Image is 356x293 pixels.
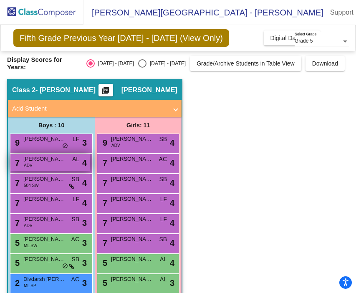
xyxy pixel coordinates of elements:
[71,235,79,244] span: AC
[95,117,182,134] div: Girls: 11
[159,235,167,244] span: SB
[86,59,186,68] mat-radio-group: Select an option
[111,135,153,143] span: [PERSON_NAME]
[24,182,39,189] span: 504 SW
[13,198,20,207] span: 7
[101,138,107,147] span: 9
[101,178,107,187] span: 7
[82,157,87,169] span: 4
[159,175,167,184] span: SB
[13,29,229,47] span: Fifth Grade Previous Year [DATE] - [DATE] (View Only)
[111,142,120,149] span: ADV
[13,278,20,288] span: 2
[170,197,174,209] span: 4
[82,136,87,149] span: 3
[197,60,295,67] span: Grade/Archive Students in Table View
[23,175,65,183] span: [PERSON_NAME]
[111,275,153,283] span: [PERSON_NAME]
[82,177,87,189] span: 4
[101,158,107,167] span: 7
[264,30,320,45] button: Digital Data Wall
[23,275,65,283] span: Divdarsh [PERSON_NAME]
[159,135,167,144] span: SB
[71,255,79,264] span: SB
[111,235,153,243] span: [PERSON_NAME]
[62,263,68,270] span: do_not_disturb_alt
[8,100,182,117] mat-expansion-panel-header: Add Student
[101,238,107,248] span: 7
[270,35,313,41] span: Digital Data Wall
[13,178,20,187] span: 7
[8,117,95,134] div: Boys : 10
[111,255,153,263] span: [PERSON_NAME]
[24,242,37,249] span: ML SW
[13,238,20,248] span: 5
[111,195,153,203] span: [PERSON_NAME]
[82,237,87,249] span: 3
[71,275,79,284] span: AC
[170,217,174,229] span: 4
[170,257,174,269] span: 4
[72,155,79,164] span: AL
[170,177,174,189] span: 4
[73,195,79,204] span: LF
[170,136,174,149] span: 4
[101,218,107,227] span: 7
[13,138,20,147] span: 9
[121,86,177,94] span: [PERSON_NAME]
[160,275,167,284] span: AL
[82,277,87,289] span: 3
[82,217,87,229] span: 3
[82,257,87,269] span: 3
[101,258,107,268] span: 5
[13,158,20,167] span: 7
[101,278,107,288] span: 5
[160,255,167,264] span: AL
[73,135,79,144] span: LF
[160,215,167,224] span: LF
[24,283,36,289] span: ML SP
[159,155,167,164] span: AC
[190,56,301,71] button: Grade/Archive Students in Table View
[170,157,174,169] span: 4
[170,277,174,289] span: 3
[23,255,65,263] span: [PERSON_NAME]
[101,198,107,207] span: 7
[312,60,338,67] span: Download
[35,86,96,94] span: - [PERSON_NAME]
[306,56,345,71] button: Download
[12,104,167,114] mat-panel-title: Add Student
[23,155,65,163] span: [PERSON_NAME]
[13,258,20,268] span: 5
[71,175,79,184] span: SB
[111,215,153,223] span: [PERSON_NAME]
[83,6,323,19] span: [PERSON_NAME][GEOGRAPHIC_DATA] - [PERSON_NAME]
[82,197,87,209] span: 4
[98,84,113,96] button: Print Students Details
[23,215,65,223] span: [PERSON_NAME]
[95,60,134,67] div: [DATE] - [DATE]
[111,175,153,183] span: [PERSON_NAME]
[101,86,111,98] mat-icon: picture_as_pdf
[146,60,186,67] div: [DATE] - [DATE]
[295,38,313,44] span: Grade 5
[24,162,33,169] span: ADV
[111,155,153,163] span: [PERSON_NAME]
[7,56,80,71] span: Display Scores for Years:
[71,215,79,224] span: SB
[13,218,20,227] span: 7
[24,222,33,229] span: ADV
[62,143,68,149] span: do_not_disturb_alt
[23,135,65,143] span: [PERSON_NAME]
[12,86,35,94] span: Class 2
[23,195,65,203] span: [PERSON_NAME]
[160,195,167,204] span: LF
[23,235,65,243] span: [PERSON_NAME]
[170,237,174,249] span: 4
